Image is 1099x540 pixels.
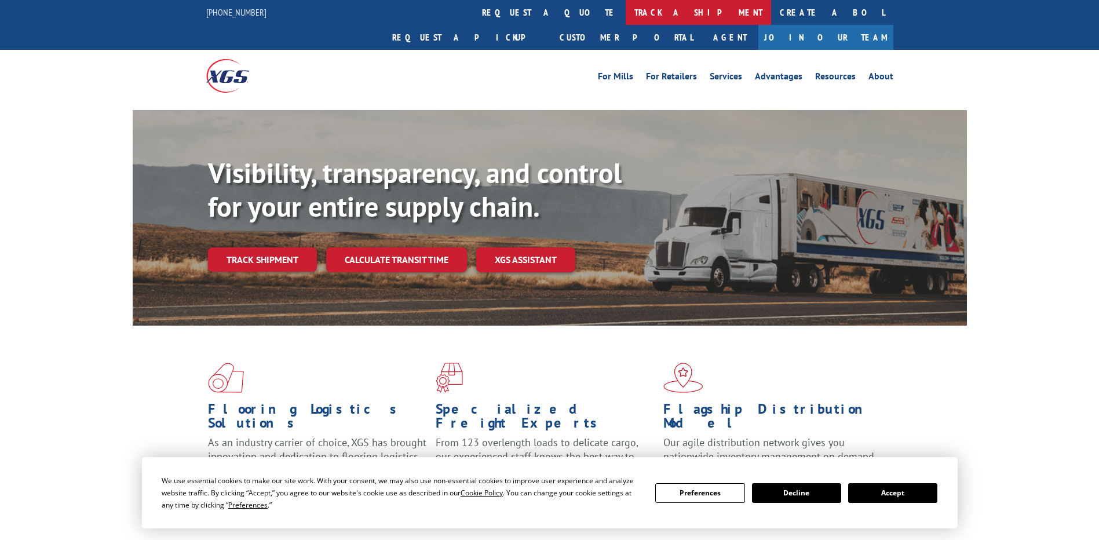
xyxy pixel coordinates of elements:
h1: Flagship Distribution Model [663,402,882,436]
p: From 123 overlength loads to delicate cargo, our experienced staff knows the best way to move you... [436,436,655,487]
img: xgs-icon-flagship-distribution-model-red [663,363,703,393]
a: XGS ASSISTANT [476,247,575,272]
a: [PHONE_NUMBER] [206,6,266,18]
div: Cookie Consent Prompt [142,457,958,528]
a: For Mills [598,72,633,85]
h1: Flooring Logistics Solutions [208,402,427,436]
a: Request a pickup [384,25,551,50]
a: For Retailers [646,72,697,85]
a: About [868,72,893,85]
button: Preferences [655,483,744,503]
button: Accept [848,483,937,503]
a: Resources [815,72,856,85]
b: Visibility, transparency, and control for your entire supply chain. [208,155,622,224]
img: xgs-icon-total-supply-chain-intelligence-red [208,363,244,393]
a: Track shipment [208,247,317,272]
span: Preferences [228,500,268,510]
div: We use essential cookies to make our site work. With your consent, we may also use non-essential ... [162,475,641,511]
a: Join Our Team [758,25,893,50]
a: Calculate transit time [326,247,467,272]
span: Our agile distribution network gives you nationwide inventory management on demand. [663,436,877,463]
a: Advantages [755,72,802,85]
a: Agent [702,25,758,50]
span: Cookie Policy [461,488,503,498]
span: As an industry carrier of choice, XGS has brought innovation and dedication to flooring logistics... [208,436,426,477]
a: Services [710,72,742,85]
button: Decline [752,483,841,503]
a: Customer Portal [551,25,702,50]
img: xgs-icon-focused-on-flooring-red [436,363,463,393]
h1: Specialized Freight Experts [436,402,655,436]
